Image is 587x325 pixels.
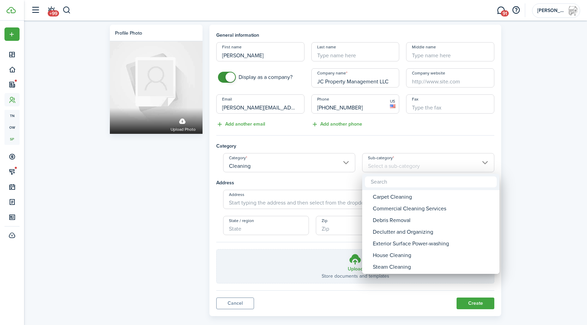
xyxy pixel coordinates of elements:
[373,261,494,273] div: Steam Cleaning
[373,226,494,238] div: Declutter and Organizing
[373,191,494,203] div: Carpet Cleaning
[373,214,494,226] div: Debris Removal
[373,238,494,249] div: Exterior Surface Power-washing
[373,203,494,214] div: Commercial Cleaning Services
[373,249,494,261] div: House Cleaning
[362,190,499,274] mbsc-wheel: Sub-category
[365,176,497,187] input: Search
